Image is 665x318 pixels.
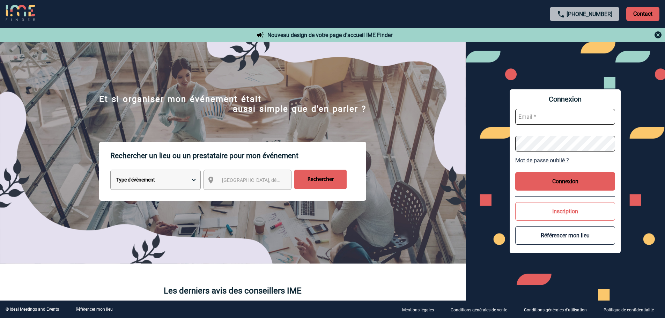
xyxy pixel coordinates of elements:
button: Inscription [515,202,615,221]
input: Email * [515,109,615,125]
a: Conditions générales d'utilisation [518,306,598,313]
button: Référencer mon lieu [515,226,615,245]
span: Connexion [515,95,615,103]
p: Conditions générales de vente [451,308,507,312]
a: Mentions légales [397,306,445,313]
div: © Ideal Meetings and Events [6,307,59,312]
p: Contact [626,7,659,21]
img: call-24-px.png [557,10,565,19]
span: [GEOGRAPHIC_DATA], département, région... [222,177,319,183]
input: Rechercher [294,170,347,189]
p: Conditions générales d'utilisation [524,308,587,312]
a: [PHONE_NUMBER] [567,11,612,17]
a: Conditions générales de vente [445,306,518,313]
button: Connexion [515,172,615,191]
p: Mentions légales [402,308,434,312]
a: Mot de passe oublié ? [515,157,615,164]
a: Politique de confidentialité [598,306,665,313]
p: Politique de confidentialité [604,308,654,312]
p: Rechercher un lieu ou un prestataire pour mon événement [110,142,366,170]
a: Référencer mon lieu [76,307,113,312]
